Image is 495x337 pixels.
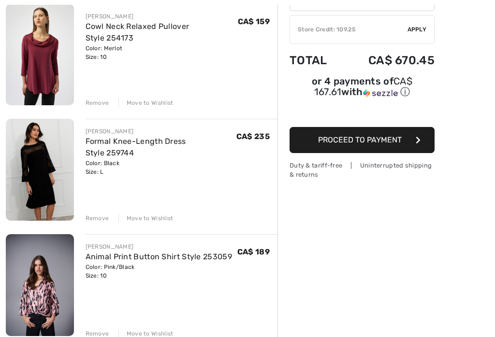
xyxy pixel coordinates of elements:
[86,242,232,251] div: [PERSON_NAME]
[86,22,189,42] a: Cowl Neck Relaxed Pullover Style 254173
[236,132,270,141] span: CA$ 235
[86,44,238,61] div: Color: Merlot Size: 10
[86,263,232,280] div: Color: Pink/Black Size: 10
[314,75,412,98] span: CA$ 167.61
[86,137,186,157] a: Formal Knee-Length Dress Style 259744
[118,98,174,107] div: Move to Wishlist
[6,234,74,336] img: Animal Print Button Shirt Style 253059
[86,12,238,21] div: [PERSON_NAME]
[290,77,435,98] div: or 4 payments of with
[408,25,427,34] span: Apply
[237,247,270,256] span: CA$ 189
[363,89,398,98] img: Sezzle
[238,17,270,26] span: CA$ 159
[86,159,236,176] div: Color: Black Size: L
[6,4,74,105] img: Cowl Neck Relaxed Pullover Style 254173
[86,98,109,107] div: Remove
[290,161,435,179] div: Duty & tariff-free | Uninterrupted shipping & returns
[86,127,236,136] div: [PERSON_NAME]
[86,214,109,223] div: Remove
[342,44,435,77] td: CA$ 670.45
[86,252,232,261] a: Animal Print Button Shirt Style 253059
[290,44,342,77] td: Total
[290,77,435,102] div: or 4 payments ofCA$ 167.61withSezzle Click to learn more about Sezzle
[290,25,408,34] div: Store Credit: 109.25
[318,135,402,144] span: Proceed to Payment
[6,119,74,221] img: Formal Knee-Length Dress Style 259744
[290,102,435,124] iframe: PayPal-paypal
[118,214,174,223] div: Move to Wishlist
[290,127,435,153] button: Proceed to Payment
